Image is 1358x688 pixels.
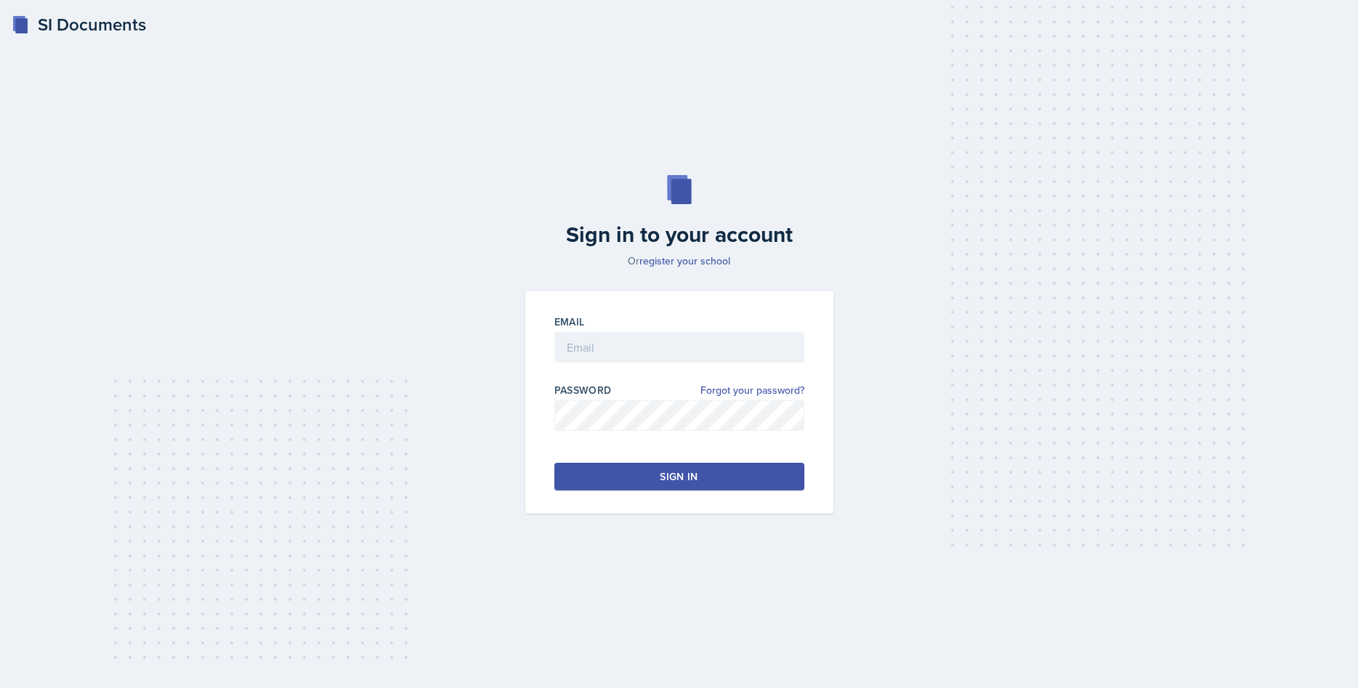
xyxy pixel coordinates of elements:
div: Sign in [660,469,698,484]
label: Email [554,315,585,329]
a: SI Documents [12,12,146,38]
a: register your school [639,254,730,268]
button: Sign in [554,463,804,490]
input: Email [554,332,804,363]
a: Forgot your password? [700,383,804,398]
label: Password [554,383,612,397]
p: Or [517,254,842,268]
h2: Sign in to your account [517,222,842,248]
